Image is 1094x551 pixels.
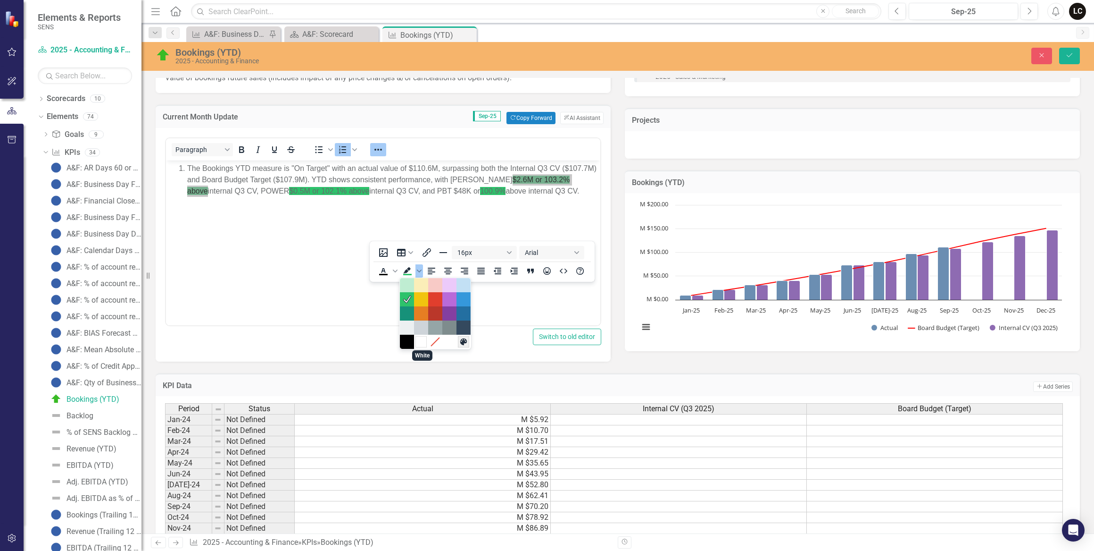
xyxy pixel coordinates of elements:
text: [DATE]-25 [871,306,898,314]
td: Not Defined [224,523,295,534]
td: M $29.42 [295,447,551,458]
div: A&F: Mean Absolute Error fcst accuracy (SENS Revenue Units) [66,346,141,354]
a: A&F: % of Credit Applications Requests provided initial feedback within 2 business days [48,358,141,373]
path: Mar-25, 31.21. Internal CV (Q3 2025). [757,285,768,300]
button: Help [572,264,588,278]
div: A&F: Qty of Business Cases completed for Submitted Projects [66,379,141,387]
text: Oct-25 [972,306,991,314]
div: 74 [83,113,98,121]
td: Not Defined [224,458,295,469]
td: [DATE]-24 [165,480,212,491]
div: Bookings (YTD) [175,47,678,58]
button: Search [832,5,879,18]
button: Increase indent [506,264,522,278]
a: A&F: BIAS Forecast Accuracy vs. Current CV (SENS Revenue Units) [48,325,141,340]
a: A&F: Business Day Financials sent out to Board [48,210,141,225]
img: No Information [50,509,62,520]
a: % of SENS Backlog Past Due [48,424,141,440]
td: Not Defined [224,414,295,425]
path: Dec-25, 147.18. Internal CV (Q3 2025). [1047,230,1058,300]
img: No Information [50,245,62,256]
img: No Information [50,178,62,190]
div: Chart. Highcharts interactive chart. [634,200,1070,342]
a: 2025 - Accounting & Finance [38,45,132,56]
div: Yellow [414,292,428,306]
div: » » [189,537,611,548]
a: A&F: % of account recons tied out for SENS Intermediate [48,276,141,291]
button: Align right [456,264,472,278]
button: Show Internal CV (Q3 2025) [990,323,1058,331]
div: A&F: Financial Close Meeting with Sr. Leadership [66,197,141,205]
button: Copy Forward [506,112,555,124]
div: Numbered list [335,143,358,156]
div: Light Blue [456,278,471,292]
a: A&F: AR Days 60 or more Past Past Due (SENS only % of AR) [48,160,141,175]
td: Oct-24 [165,512,212,523]
input: Search Below... [38,68,132,84]
td: Apr-24 [165,447,212,458]
div: A&F: BIAS Forecast Accuracy vs. Current CV (SENS Revenue Units) [66,329,141,338]
div: Orange [414,306,428,321]
div: A&F: Business Day Financials sent out to Board [66,213,141,222]
a: Bookings (YTD) [48,391,119,407]
td: Not Defined [224,491,295,501]
td: Mar-24 [165,436,212,447]
a: Revenue (YTD) [48,441,116,456]
a: Bookings (Trailing 12 Months) [48,507,141,522]
text: M $150.00 [640,224,668,232]
text: Jun-25 [843,306,861,314]
text: Nov-25 [1004,306,1024,314]
a: A&F: Calendar Days Financials sent out to Debt Holder [48,243,141,258]
button: Insert/edit link [419,246,435,259]
path: Feb-25, 20.97. Internal CV (Q3 2025). [724,290,736,300]
button: Table [392,246,418,259]
span: Elements & Reports [38,12,121,23]
button: Align center [440,264,456,278]
div: A&F: % of Credit Applications Requests provided initial feedback within 2 business days [66,362,141,371]
p: Value of bookings future sales (includes impact of any price changes &/or cancelations on open or... [165,73,601,84]
path: Feb-25, 20.97. Actual. [713,290,724,300]
div: Dark Blue [456,306,471,321]
img: No Information [50,162,62,173]
div: Red [428,292,442,306]
button: Font Arial [519,246,584,259]
div: Revenue (YTD) [66,445,116,453]
img: No Information [50,294,62,305]
text: May-25 [810,306,830,314]
text: Jan-25 [682,306,700,314]
a: Scorecards [47,93,85,104]
div: LC [1069,3,1086,20]
button: Align left [423,264,439,278]
td: Jan-24 [165,414,212,425]
img: No Information [50,228,62,239]
a: Adj. EBITDA (YTD) [48,474,128,489]
span: Period [178,405,199,413]
path: May-25, 53.39. Actual. [809,275,820,300]
div: Dark Gray [442,321,456,335]
div: EBITDA (YTD) [66,461,114,470]
img: 8DAGhfEEPCf229AAAAAElFTkSuQmCC [214,503,222,510]
button: Horizontal line [435,246,451,259]
img: 8DAGhfEEPCf229AAAAAElFTkSuQmCC [214,470,222,478]
span: Actual [412,405,433,413]
div: Purple [442,292,456,306]
a: Elements [47,111,78,122]
div: 9 [89,130,104,138]
div: A&F: Scorecard [302,28,376,40]
div: 2025 - Accounting & Finance [175,58,678,65]
img: Not Defined [50,410,62,421]
td: Not Defined [224,480,295,491]
input: Search ClearPoint... [191,3,881,20]
div: A&F: Business Day Financials sent out to Sr. Leadership [66,180,141,189]
td: Not Defined [224,425,295,436]
path: Mar-25, 31.22. Actual. [745,285,756,300]
div: Adj. EBITDA as % of Rev (YTD) [66,494,141,503]
h3: Projects [632,116,1073,125]
div: Backlog [66,412,93,420]
button: Sep-25 [909,3,1018,20]
text: Mar-25 [746,306,766,314]
td: M $17.51 [295,436,551,447]
path: Apr-25, 40.09. Internal CV (Q3 2025). [789,281,800,300]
